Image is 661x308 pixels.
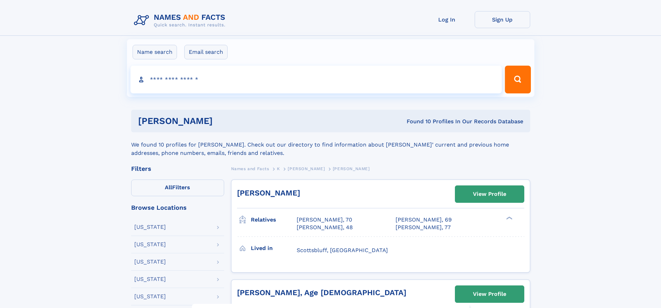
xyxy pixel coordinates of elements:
span: All [165,184,172,191]
a: [PERSON_NAME], 70 [297,216,352,224]
div: [US_STATE] [134,276,166,282]
a: K [277,164,280,173]
div: View Profile [473,186,506,202]
a: [PERSON_NAME], 48 [297,224,353,231]
a: View Profile [455,186,524,202]
a: [PERSON_NAME], 69 [396,216,452,224]
input: search input [130,66,502,93]
div: We found 10 profiles for [PERSON_NAME]. Check out our directory to find information about [PERSON... [131,132,530,157]
div: Filters [131,166,224,172]
div: Browse Locations [131,205,224,211]
label: Name search [133,45,177,59]
a: [PERSON_NAME], Age [DEMOGRAPHIC_DATA] [237,288,406,297]
a: [PERSON_NAME], 77 [396,224,451,231]
h1: [PERSON_NAME] [138,117,310,125]
a: Sign Up [475,11,530,28]
label: Filters [131,180,224,196]
h3: Lived in [251,242,297,254]
label: Email search [184,45,228,59]
a: View Profile [455,286,524,302]
div: Found 10 Profiles In Our Records Database [310,118,523,125]
a: Log In [419,11,475,28]
a: Names and Facts [231,164,269,173]
button: Search Button [505,66,531,93]
div: View Profile [473,286,506,302]
h3: Relatives [251,214,297,226]
div: [US_STATE] [134,259,166,265]
span: K [277,166,280,171]
img: Logo Names and Facts [131,11,231,30]
span: [PERSON_NAME] [288,166,325,171]
span: [PERSON_NAME] [333,166,370,171]
div: [US_STATE] [134,294,166,299]
div: [US_STATE] [134,224,166,230]
a: [PERSON_NAME] [237,189,300,197]
div: [US_STATE] [134,242,166,247]
a: [PERSON_NAME] [288,164,325,173]
div: ❯ [505,216,513,220]
span: Scottsbluff, [GEOGRAPHIC_DATA] [297,247,388,253]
